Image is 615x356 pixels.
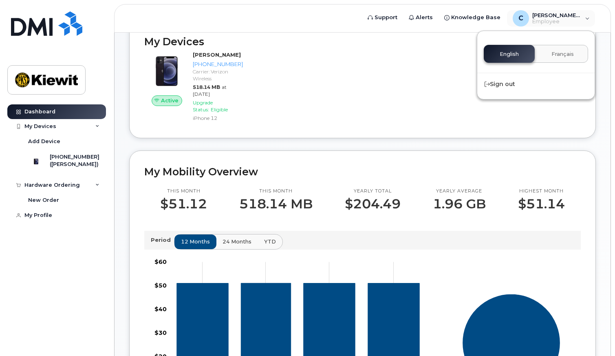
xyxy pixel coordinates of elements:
div: iPhone 12 [193,115,243,122]
span: 24 months [223,238,251,245]
span: Eligible [211,106,228,113]
p: Period [151,236,174,244]
h2: My Devices [144,35,476,48]
img: iPhone_12.jpg [151,55,183,87]
span: 518.14 MB [193,84,220,90]
span: [PERSON_NAME].[PERSON_NAME] [532,12,581,18]
p: Yearly total [345,188,401,195]
p: This month [239,188,313,195]
span: Employee [532,18,581,25]
span: C [518,13,523,23]
tspan: $60 [154,258,167,265]
p: $204.49 [345,197,401,211]
span: Knowledge Base [451,13,500,22]
span: Français [551,51,574,57]
tspan: $40 [154,305,167,313]
tspan: $50 [154,282,167,289]
a: Active[PERSON_NAME][PHONE_NUMBER]Carrier: Verizon Wireless518.14 MBat [DATE]Upgrade Status:Eligib... [144,51,246,123]
p: $51.14 [518,197,565,211]
p: 1.96 GB [433,197,486,211]
div: Sign out [477,77,595,92]
a: Alerts [403,9,439,26]
tspan: $30 [154,329,167,336]
span: Alerts [416,13,433,22]
a: Support [362,9,403,26]
span: Upgrade Status: [193,100,213,113]
p: 518.14 MB [239,197,313,211]
span: at [DATE] [193,84,227,97]
span: Active [161,97,179,104]
div: [PHONE_NUMBER] [193,60,243,68]
span: Support [375,13,397,22]
p: This month [160,188,207,195]
a: Knowledge Base [439,9,506,26]
div: Carrier: Verizon Wireless [193,68,243,82]
p: $51.12 [160,197,207,211]
span: YTD [264,238,276,245]
strong: [PERSON_NAME] [193,51,241,58]
div: Carmela.Cortezano [507,10,595,27]
h2: My Mobility Overview [144,166,581,178]
p: Yearly average [433,188,486,195]
iframe: Messenger Launcher [580,321,609,350]
p: Highest month [518,188,565,195]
